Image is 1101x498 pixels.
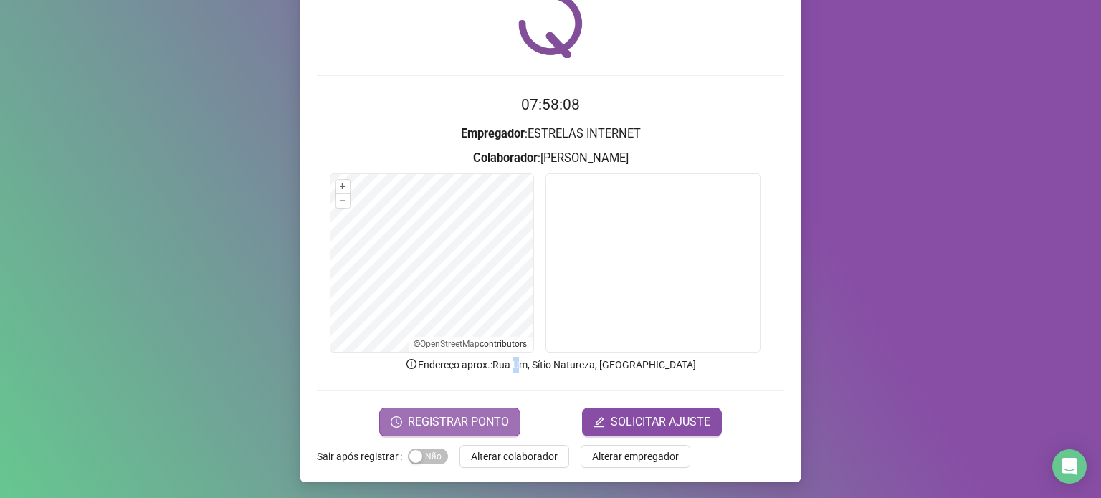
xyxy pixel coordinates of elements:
strong: Colaborador [473,151,538,165]
time: 07:58:08 [521,96,580,113]
strong: Empregador [461,127,525,140]
button: – [336,194,350,208]
span: Alterar empregador [592,449,679,464]
span: info-circle [405,358,418,370]
h3: : [PERSON_NAME] [317,149,784,168]
li: © contributors. [414,339,529,349]
h3: : ESTRELAS INTERNET [317,125,784,143]
a: OpenStreetMap [420,339,480,349]
p: Endereço aprox. : Rua Um, Sítio Natureza, [GEOGRAPHIC_DATA] [317,357,784,373]
span: Alterar colaborador [471,449,558,464]
label: Sair após registrar [317,445,408,468]
span: SOLICITAR AJUSTE [611,413,710,431]
button: REGISTRAR PONTO [379,408,520,436]
button: editSOLICITAR AJUSTE [582,408,722,436]
div: Open Intercom Messenger [1052,449,1087,484]
button: Alterar colaborador [459,445,569,468]
button: + [336,180,350,193]
span: REGISTRAR PONTO [408,413,509,431]
span: clock-circle [391,416,402,428]
button: Alterar empregador [581,445,690,468]
span: edit [594,416,605,428]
